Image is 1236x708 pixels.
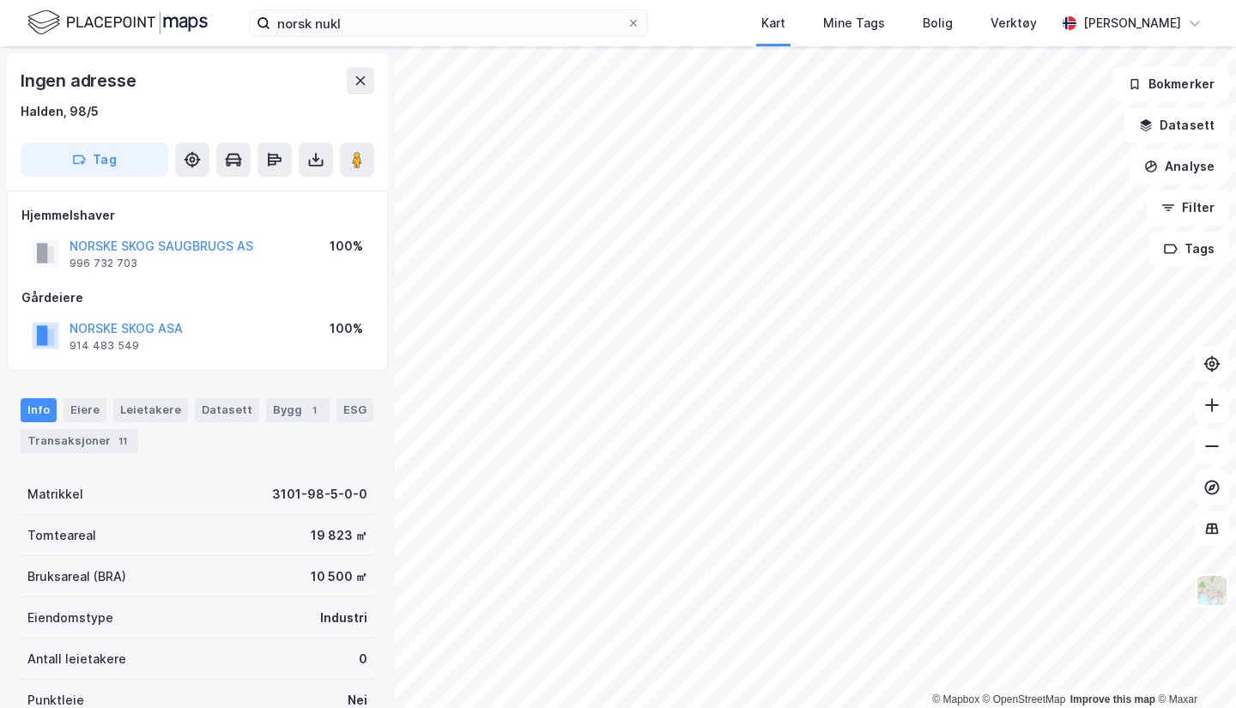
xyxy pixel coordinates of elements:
div: 100% [330,236,363,257]
a: Improve this map [1070,693,1155,705]
div: 996 732 703 [70,257,137,270]
div: Mine Tags [823,13,885,33]
div: Eiendomstype [27,608,113,628]
div: Matrikkel [27,484,83,505]
div: Halden, 98/5 [21,101,99,122]
div: Bruksareal (BRA) [27,566,126,587]
div: 100% [330,318,363,339]
a: Mapbox [932,693,979,705]
button: Tags [1149,232,1229,266]
div: Tomteareal [27,525,96,546]
div: Transaksjoner [21,429,138,453]
div: Eiere [64,398,106,422]
div: 1 [306,402,323,419]
input: Søk på adresse, matrikkel, gårdeiere, leietakere eller personer [270,10,627,36]
div: [PERSON_NAME] [1083,13,1181,33]
div: 19 823 ㎡ [311,525,367,546]
div: Verktøy [991,13,1037,33]
div: 914 483 549 [70,339,139,353]
div: Kart [761,13,785,33]
div: Antall leietakere [27,649,126,669]
div: Ingen adresse [21,67,139,94]
div: 10 500 ㎡ [311,566,367,587]
button: Filter [1147,191,1229,225]
div: 11 [114,433,131,450]
div: Bygg [266,398,330,422]
div: Datasett [195,398,259,422]
div: Bolig [923,13,953,33]
button: Tag [21,142,168,177]
img: logo.f888ab2527a4732fd821a326f86c7f29.svg [27,8,208,38]
div: 0 [359,649,367,669]
img: Z [1196,574,1228,607]
button: Analyse [1130,149,1229,184]
div: ESG [336,398,373,422]
div: Hjemmelshaver [21,205,373,226]
div: Kontrollprogram for chat [1150,626,1236,708]
iframe: Chat Widget [1150,626,1236,708]
button: Datasett [1124,108,1229,142]
button: Bokmerker [1113,67,1229,101]
a: OpenStreetMap [983,693,1066,705]
div: Leietakere [113,398,188,422]
div: Gårdeiere [21,287,373,308]
div: Info [21,398,57,422]
div: Industri [320,608,367,628]
div: 3101-98-5-0-0 [272,484,367,505]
